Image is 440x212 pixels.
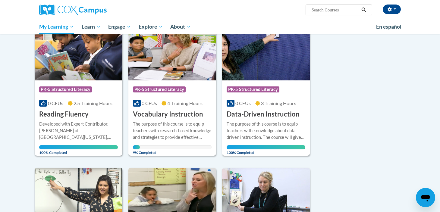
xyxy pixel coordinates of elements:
[133,145,140,155] span: 9% Completed
[39,23,74,30] span: My Learning
[74,100,112,106] span: 2.5 Training Hours
[167,20,195,34] a: About
[372,20,405,33] a: En español
[39,145,118,155] span: 100% Completed
[35,19,122,156] a: Course LogoPK-5 Structured Literacy0 CEUs2.5 Training Hours Reading FluencyDeveloped with Expert ...
[235,100,251,106] span: 0 CEUs
[227,145,305,155] span: 100% Completed
[39,5,154,15] a: Cox Campus
[170,23,191,30] span: About
[48,100,63,106] span: 0 CEUs
[128,19,216,156] a: Course LogoPK-5 Structured Literacy0 CEUs4 Training Hours Vocabulary InstructionThe purpose of th...
[30,20,410,34] div: Main menu
[227,121,305,141] div: The purpose of this course is to equip teachers with knowledge about data-driven instruction. The...
[35,19,122,80] img: Course Logo
[311,6,359,14] input: Search Courses
[227,110,300,119] h3: Data-Driven Instruction
[142,100,157,106] span: 0 CEUs
[35,20,78,34] a: My Learning
[135,20,167,34] a: Explore
[133,110,203,119] h3: Vocabulary Instruction
[39,5,107,15] img: Cox Campus
[128,19,216,80] img: Course Logo
[416,188,435,207] iframe: Button to launch messaging window
[82,23,101,30] span: Learn
[222,19,310,80] img: Course Logo
[139,23,163,30] span: Explore
[133,145,140,149] div: Your progress
[133,121,212,141] div: The purpose of this course is to equip teachers with research-based knowledge and strategies to p...
[359,6,368,14] button: Search
[383,5,401,14] button: Account Settings
[39,110,89,119] h3: Reading Fluency
[227,86,279,92] span: PK-5 Structured Literacy
[39,121,118,141] div: Developed with Expert Contributor, [PERSON_NAME] of [GEOGRAPHIC_DATA][US_STATE], [GEOGRAPHIC_DATA...
[261,100,296,106] span: 3 Training Hours
[133,86,186,92] span: PK-5 Structured Literacy
[167,100,203,106] span: 4 Training Hours
[108,23,131,30] span: Engage
[39,86,92,92] span: PK-5 Structured Literacy
[39,145,118,149] div: Your progress
[78,20,105,34] a: Learn
[104,20,135,34] a: Engage
[222,19,310,156] a: Course LogoPK-5 Structured Literacy0 CEUs3 Training Hours Data-Driven InstructionThe purpose of t...
[227,145,305,149] div: Your progress
[376,23,401,30] span: En español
